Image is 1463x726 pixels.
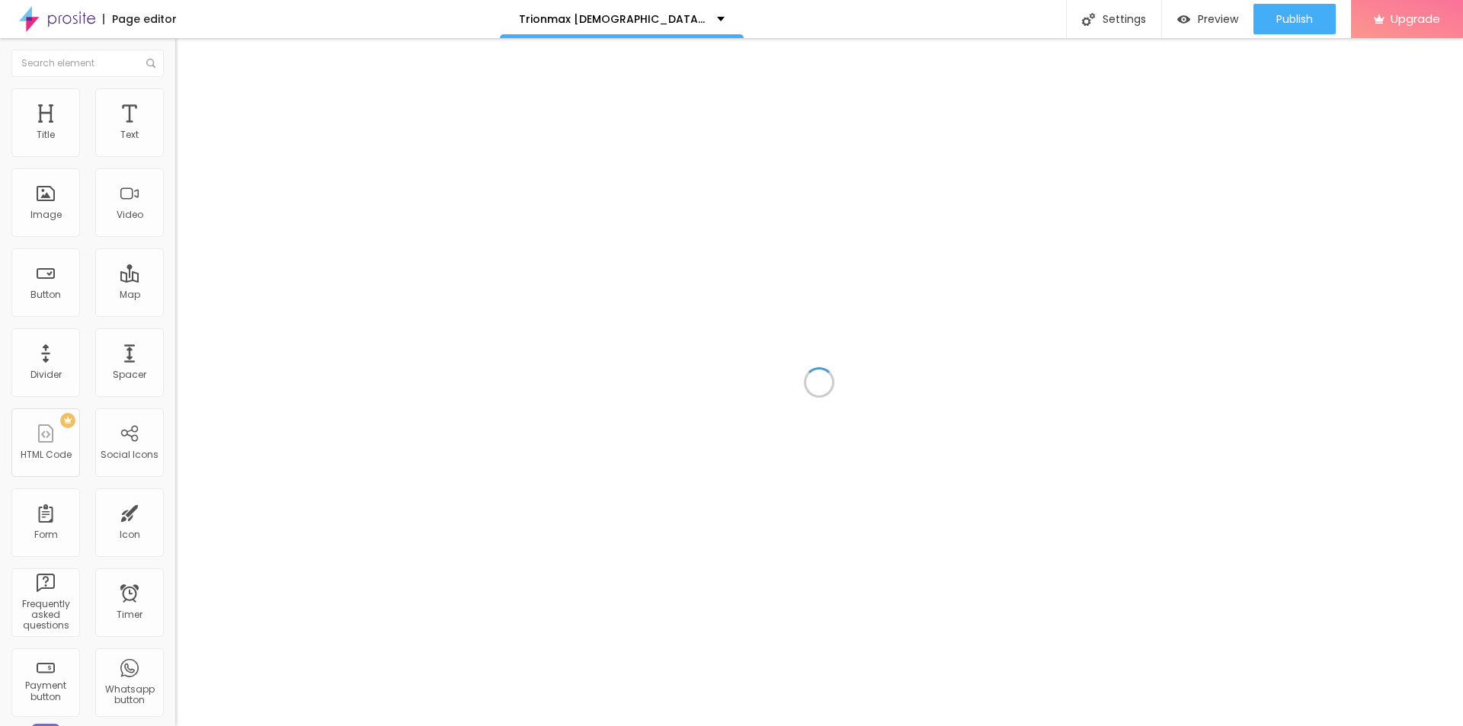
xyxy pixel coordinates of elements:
[1177,13,1190,26] img: view-1.svg
[101,449,158,460] div: Social Icons
[1198,13,1238,25] span: Preview
[146,59,155,68] img: Icone
[120,289,140,300] div: Map
[117,609,142,620] div: Timer
[30,209,62,220] div: Image
[120,529,140,540] div: Icon
[1276,13,1313,25] span: Publish
[30,289,61,300] div: Button
[15,680,75,702] div: Payment button
[1253,4,1336,34] button: Publish
[34,529,58,540] div: Form
[21,449,72,460] div: HTML Code
[117,209,143,220] div: Video
[1082,13,1095,26] img: Icone
[120,130,139,140] div: Text
[103,14,177,24] div: Page editor
[99,684,159,706] div: Whatsapp button
[15,599,75,632] div: Frequently asked questions
[11,50,164,77] input: Search element
[113,369,146,380] div: Spacer
[37,130,55,140] div: Title
[519,14,706,24] p: Trionmax [DEMOGRAPHIC_DATA][MEDICAL_DATA] Official US
[1162,4,1253,34] button: Preview
[1391,12,1440,25] span: Upgrade
[30,369,62,380] div: Divider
